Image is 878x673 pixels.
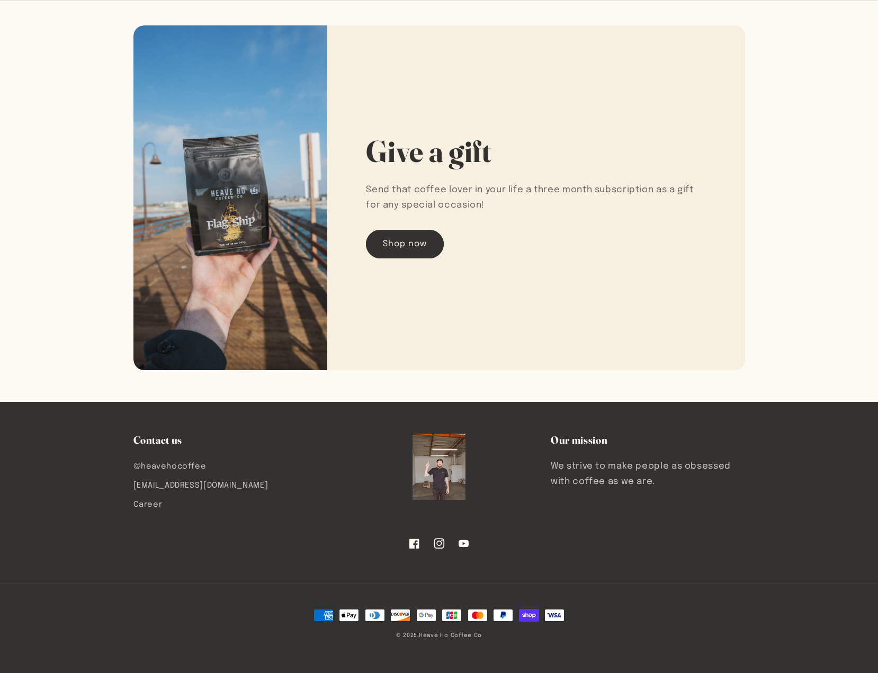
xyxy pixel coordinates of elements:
[133,460,207,476] a: @heavehocoffee
[396,633,482,638] small: © 2025,
[133,495,163,514] a: Career
[366,230,443,258] a: Shop now
[133,476,268,495] a: [EMAIL_ADDRESS][DOMAIN_NAME]
[551,434,745,447] h2: Our mission
[366,182,706,213] p: Send that coffee lover in your life a three month subscription as a gift for any special occasion!
[419,633,482,638] a: Heave Ho Coffee Co
[133,434,327,447] h2: Contact us
[366,132,491,171] h2: Give a gift
[551,459,745,490] p: We strive to make people as obsessed with coffee as we are.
